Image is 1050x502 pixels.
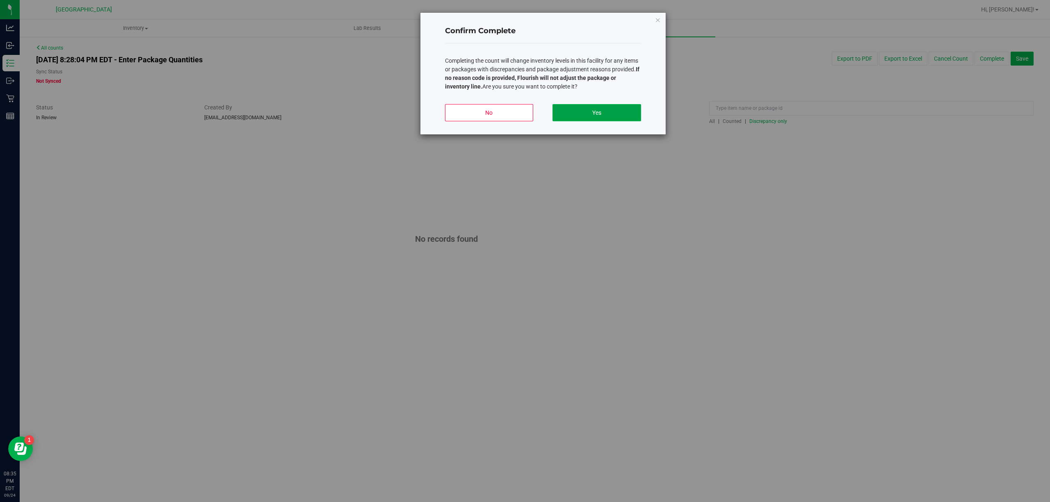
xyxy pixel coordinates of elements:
[445,104,533,121] button: No
[552,104,641,121] button: Yes
[8,436,33,461] iframe: Resource center
[24,435,34,445] iframe: Resource center unread badge
[445,26,641,36] h4: Confirm Complete
[445,57,639,90] span: Completing the count will change inventory levels in this facility for any items or packages with...
[445,66,639,90] b: If no reason code is provided, Flourish will not adjust the package or inventory line.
